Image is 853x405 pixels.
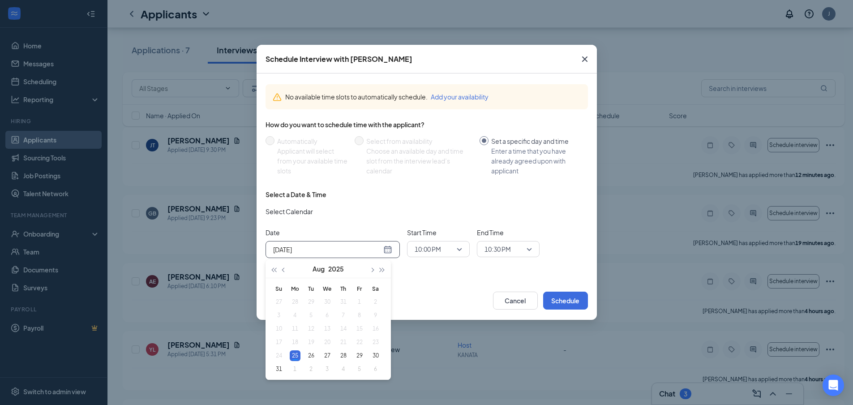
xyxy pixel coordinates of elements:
[338,364,349,375] div: 4
[823,375,844,396] div: Open Intercom Messenger
[368,349,384,362] td: 2025-08-30
[477,228,540,237] span: End Time
[277,146,347,176] div: Applicant will select from your available time slots
[493,292,538,310] button: Cancel
[579,54,590,65] svg: Cross
[287,362,303,376] td: 2025-09-01
[484,242,511,256] span: 10:30 PM
[266,120,588,129] div: How do you want to schedule time with the applicant?
[273,93,282,102] svg: Warning
[266,207,313,216] span: Select Calendar
[322,350,333,361] div: 27
[303,349,319,362] td: 2025-08-26
[573,45,597,73] button: Close
[290,350,300,361] div: 25
[491,136,581,146] div: Set a specific day and time
[271,362,287,376] td: 2025-08-31
[319,362,335,376] td: 2025-09-03
[335,362,351,376] td: 2025-09-04
[266,190,326,199] div: Select a Date & Time
[368,282,384,295] th: Sa
[266,54,412,64] div: Schedule Interview with [PERSON_NAME]
[351,349,368,362] td: 2025-08-29
[274,364,284,375] div: 31
[285,92,581,102] div: No available time slots to automatically schedule.
[287,282,303,295] th: Mo
[407,228,470,237] span: Start Time
[370,364,381,375] div: 6
[303,282,319,295] th: Tu
[306,350,317,361] div: 26
[271,282,287,295] th: Su
[290,364,300,375] div: 1
[306,364,317,375] div: 2
[319,282,335,295] th: We
[266,228,400,237] span: Date
[368,362,384,376] td: 2025-09-06
[335,349,351,362] td: 2025-08-28
[338,350,349,361] div: 28
[366,146,472,176] div: Choose an available day and time slot from the interview lead’s calendar
[366,136,472,146] div: Select from availability
[543,292,588,310] button: Schedule
[370,350,381,361] div: 30
[287,349,303,362] td: 2025-08-25
[354,364,365,375] div: 5
[322,364,333,375] div: 3
[319,349,335,362] td: 2025-08-27
[277,136,347,146] div: Automatically
[328,260,344,278] button: 2025
[491,146,581,176] div: Enter a time that you have already agreed upon with applicant
[273,245,381,254] input: Aug 25, 2025
[431,92,489,102] button: Add your availability
[354,350,365,361] div: 29
[415,242,441,256] span: 10:00 PM
[335,282,351,295] th: Th
[351,362,368,376] td: 2025-09-05
[313,260,325,278] button: Aug
[303,362,319,376] td: 2025-09-02
[351,282,368,295] th: Fr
